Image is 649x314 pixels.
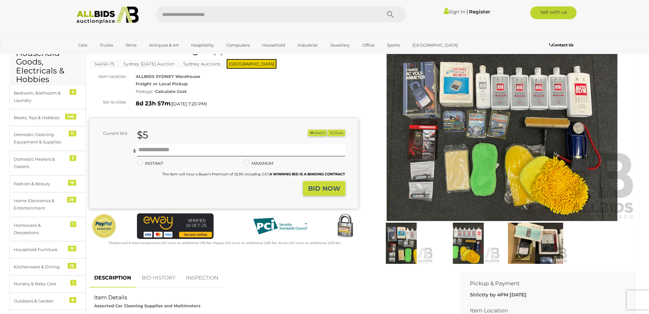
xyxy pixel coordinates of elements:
span: [GEOGRAPHIC_DATA] [227,59,276,69]
a: 54245-75 [91,61,118,66]
div: 29 [67,197,76,203]
a: Sports [383,40,404,50]
strong: Freight or Local Pickup [136,81,188,86]
a: Cars [74,40,91,50]
a: Industrial [293,40,322,50]
div: Fashion & Beauty [14,180,66,188]
img: PCI DSS compliant [248,213,312,239]
strong: 8d 23h 57m [136,100,170,107]
a: Sydney Auctions [180,61,224,66]
a: Domestic Cleaning Equipment & Supplies 11 [10,126,86,151]
a: Antiques & Art [145,40,183,50]
a: INSPECTION [181,269,223,287]
span: | [466,8,468,15]
div: 5 [70,89,76,95]
h2: Item Location [470,308,617,314]
img: Allbids.com.au [73,6,142,24]
b: Strictly by 4PM [DATE] [470,292,526,298]
div: 12 [68,246,76,251]
a: Register [469,9,490,15]
div: Postage - [136,88,358,95]
img: Official PayPal Seal [91,213,117,239]
a: Sydney [DATE] Auction [120,61,178,66]
a: [GEOGRAPHIC_DATA] [408,40,462,50]
small: This Item will incur a Buyer's Premium of 22.5% including GST. [162,172,345,176]
div: 16 [68,263,76,269]
a: Trucks [95,40,117,50]
a: Home Electronics & Entertainment 29 [10,192,86,217]
small: Mastercard & Visa transactions will incur an additional 1.9% fee. Paypal will incur an additional... [108,241,341,245]
div: Current Bid [89,130,132,137]
label: INSTANT [137,160,163,167]
div: Nursery & Baby Care [14,280,66,287]
strong: ALLBIDS SYDNEY Warehouse [136,74,200,79]
a: BID HISTORY [137,269,180,287]
strong: Calculate Cost [155,89,187,94]
span: ( ) [170,101,207,106]
a: Fashion & Beauty 15 [10,175,86,192]
button: Watch [308,130,327,136]
a: DESCRIPTION [89,269,136,287]
mark: Sydney [DATE] Auction [120,61,178,67]
b: Contact Us [549,42,573,47]
a: Bedroom, Bathroom & Laundry 5 [10,85,86,109]
div: 11 [69,131,76,136]
strong: $5 [137,129,148,141]
img: Assorted Car Cleaning Supplies and Multimeters [369,223,433,264]
label: MAXIMUM [244,160,273,167]
div: Domestic Cleaning Equipment & Supplies [14,131,66,146]
div: Domestic Heaters & Coolers [14,156,66,171]
a: Sell with us [530,6,577,19]
img: Secured by Rapid SSL [332,213,358,239]
b: A WINNING BID IS A BINDING CONTRACT [269,172,345,176]
button: BID NOW [303,181,345,196]
a: Office [358,40,379,50]
div: Kitchenware & Dining [14,263,66,271]
a: Homeware & Decorations 1 [10,217,86,241]
h1: Assorted Car Cleaning Supplies and Multimeters [93,45,357,55]
div: 5 [70,155,76,161]
div: 1 [70,280,76,286]
mark: 54245-75 [91,61,118,67]
img: eWAY Payment Gateway [137,213,214,239]
a: Household [258,40,289,50]
img: Assorted Car Cleaning Supplies and Multimeters [503,223,567,264]
strong: Assorted Car Cleaning Supplies and Multimeters [94,303,200,308]
div: 1 [70,221,76,227]
img: Assorted Car Cleaning Supplies and Multimeters [368,48,637,221]
a: Books, Toys & Hobbies 140 [10,109,86,126]
h2: Household Goods, Electricals & Hobbies [16,49,79,84]
a: Hospitality [187,40,218,50]
div: Item location [85,73,131,80]
div: Homeware & Decorations [14,222,66,237]
img: Assorted Car Cleaning Supplies and Multimeters [436,223,500,264]
div: 140 [65,114,76,119]
div: Bedroom, Bathroom & Laundry [14,89,66,104]
strong: BID NOW [308,185,340,192]
div: 15 [68,180,76,186]
button: Search [374,6,406,22]
a: Contact Us [549,42,575,49]
a: Wine [121,40,141,50]
a: Household Furniture 12 [10,241,86,258]
a: Domestic Heaters & Coolers 5 [10,151,86,175]
div: Outdoors & Garden [14,297,66,305]
div: Household Furniture [14,246,66,253]
div: Books, Toys & Hobbies [14,114,66,121]
a: Nursery & Baby Care 1 [10,275,86,292]
li: Watch this item [308,130,327,136]
button: Share [328,130,345,136]
div: Home Electronics & Entertainment [14,197,66,212]
a: Computers [222,40,254,50]
mark: Sydney Auctions [180,61,224,67]
a: Outdoors & Garden 8 [10,293,86,310]
div: 8 [69,297,76,303]
h2: Pickup & Payment [470,280,617,287]
a: Jewellery [326,40,354,50]
span: [DATE] 7:20 PM [172,101,206,107]
a: Kitchenware & Dining 16 [10,258,86,275]
a: Sign In [444,9,465,15]
div: Set to close [85,98,131,106]
h2: Item Details [94,295,446,301]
